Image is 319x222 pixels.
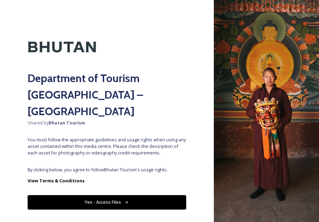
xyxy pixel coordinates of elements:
h2: Department of Tourism [GEOGRAPHIC_DATA] – [GEOGRAPHIC_DATA] [28,70,186,120]
strong: View Terms & Conditions [28,178,84,184]
a: View Terms & Conditions [28,176,186,185]
img: Kingdom-of-Bhutan-Logo.png [28,28,97,67]
span: Shared by [28,120,186,126]
span: By clicking below, you agree to follow Bhutan Tourism 's usage rights. [28,166,186,173]
strong: Bhutan Tourism [49,120,85,126]
span: You must follow the appropriate guidelines and usage rights when using any asset contained within... [28,137,186,157]
button: Yes - Access Files [28,195,186,209]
